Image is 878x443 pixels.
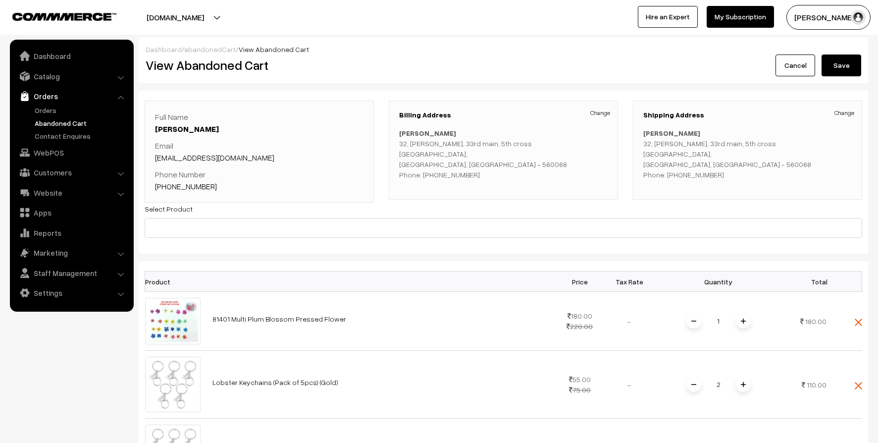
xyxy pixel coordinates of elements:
[239,45,309,54] span: View Abandoned Cart
[638,6,698,28] a: Hire an Expert
[605,272,654,292] th: Tax Rate
[707,6,774,28] a: My Subscription
[12,144,130,162] a: WebPOS
[155,140,363,164] p: Email
[146,44,861,55] div: / /
[146,57,496,73] h2: View Abandoned Cart
[643,129,700,137] b: [PERSON_NAME]
[691,382,696,387] img: minus
[112,5,239,30] button: [DOMAIN_NAME]
[184,45,236,54] a: abandonedCart
[12,164,130,181] a: Customers
[851,10,866,25] img: user
[155,153,274,163] a: [EMAIL_ADDRESS][DOMAIN_NAME]
[12,284,130,302] a: Settings
[155,111,363,135] p: Full Name
[145,272,207,292] th: Product
[155,168,363,192] p: Phone Number
[12,204,130,221] a: Apps
[32,131,130,141] a: Contact Enquires
[805,317,826,326] span: 180.00
[12,264,130,282] a: Staff Management
[627,317,631,326] span: -
[155,124,219,134] a: [PERSON_NAME]
[783,272,832,292] th: Total
[855,382,862,389] img: close
[12,13,116,20] img: COMMMERCE
[12,184,130,202] a: Website
[146,45,182,54] a: Dashboard
[12,10,99,22] a: COMMMERCE
[12,47,130,65] a: Dashboard
[741,382,746,387] img: plusI
[627,381,631,389] span: -
[399,129,456,137] b: [PERSON_NAME]
[555,272,605,292] th: Price
[399,128,608,180] p: 32, [PERSON_NAME], 33rd main, 5th cross [GEOGRAPHIC_DATA], [GEOGRAPHIC_DATA], [GEOGRAPHIC_DATA] -...
[399,111,608,119] h3: Billing Address
[569,386,591,394] strike: 75.00
[807,381,826,389] span: 110.00
[590,109,610,117] a: Change
[555,292,605,351] td: 180.00
[12,67,130,85] a: Catalog
[32,118,130,128] a: Abandoned Cart
[691,319,696,324] img: minus
[567,322,593,331] strike: 220.00
[155,181,217,191] a: [PHONE_NUMBER]
[741,319,746,324] img: plusI
[786,5,871,30] button: [PERSON_NAME]…
[643,128,852,180] p: 32, [PERSON_NAME], 33rd main, 5th cross [GEOGRAPHIC_DATA], [GEOGRAPHIC_DATA], [GEOGRAPHIC_DATA] -...
[775,55,815,76] a: Cancel
[12,224,130,242] a: Reports
[145,357,201,412] img: q7jwy1df.png
[855,319,862,326] img: close
[32,105,130,115] a: Orders
[12,87,130,105] a: Orders
[555,351,605,419] td: 55.00
[145,298,201,344] img: 81401 Multi Plum Blossom Pressed Flower.png
[822,55,861,76] button: Save
[12,244,130,262] a: Marketing
[643,111,852,119] h3: Shipping Address
[834,109,854,117] a: Change
[212,315,346,323] a: 81401 Multi Plum Blossom Pressed Flower
[654,272,783,292] th: Quantity
[212,378,338,387] a: Lobster Keychains (Pack of 5pcs) (Gold)
[145,204,193,214] label: Select Product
